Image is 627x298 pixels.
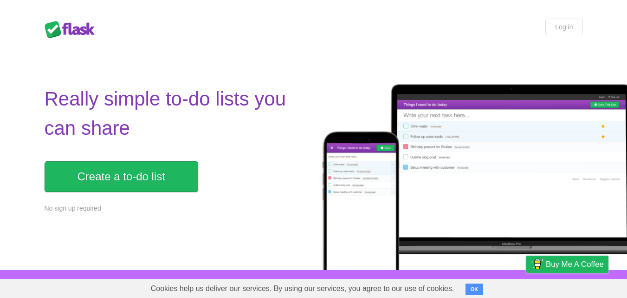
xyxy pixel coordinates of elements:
[546,256,604,272] span: Buy me a coffee
[45,21,100,38] div: Flask Lists
[531,256,543,272] img: Buy me a coffee
[45,204,308,213] p: No sign up required
[45,84,308,143] h1: Really simple to-do lists you can share
[526,256,608,273] a: Buy me a coffee
[465,284,484,295] button: OK
[142,279,464,298] span: Cookies help us deliver our services. By using our services, you agree to our use of cookies.
[545,19,582,35] a: Log in
[45,161,198,192] a: Create a to-do list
